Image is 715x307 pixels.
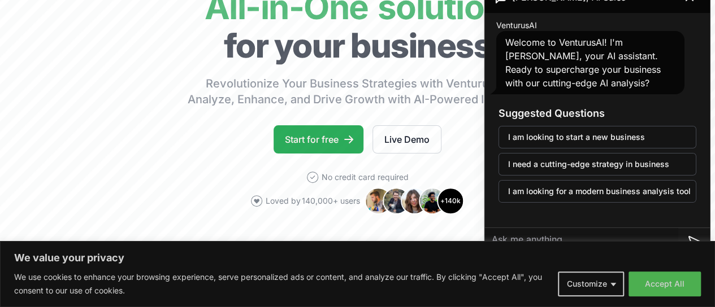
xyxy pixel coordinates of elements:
[14,270,549,297] p: We use cookies to enhance your browsing experience, serve personalized ads or content, and analyz...
[274,125,363,153] a: Start for free
[629,271,701,296] button: Accept All
[383,187,410,214] img: Avatar 2
[401,187,428,214] img: Avatar 3
[505,37,661,89] span: Welcome to VenturusAI! I'm [PERSON_NAME], your AI assistant. Ready to supercharge your business w...
[372,125,441,153] a: Live Demo
[365,187,392,214] img: Avatar 1
[496,20,537,31] span: VenturusAI
[419,187,446,214] img: Avatar 4
[499,180,696,203] button: I am looking for a modern business analysis tool
[499,126,696,148] button: I am looking to start a new business
[558,271,624,296] button: Customize
[14,251,701,265] p: We value your privacy
[499,153,696,176] button: I need a cutting-edge strategy in business
[499,106,696,121] h3: Suggested Questions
